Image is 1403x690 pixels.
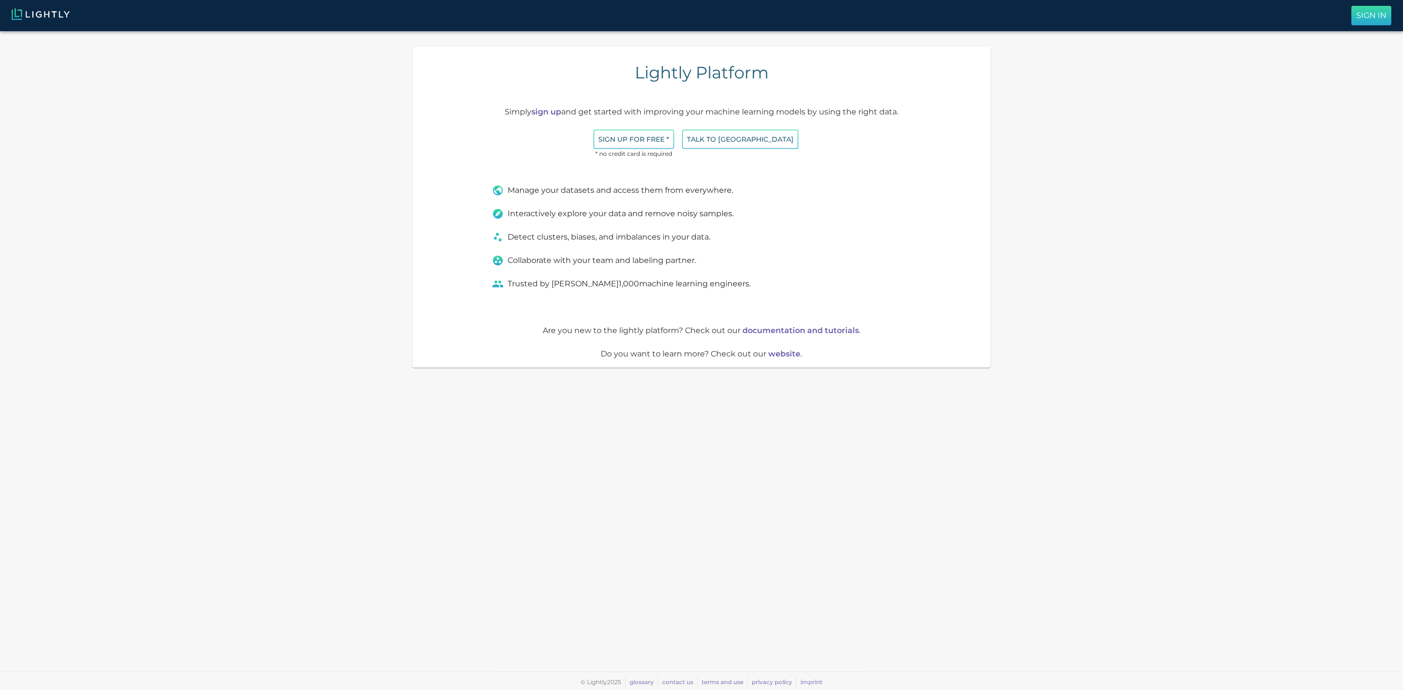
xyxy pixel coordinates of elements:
span: * no credit card is required [593,149,674,159]
p: Sign In [1356,10,1386,21]
a: privacy policy [752,678,792,686]
p: Are you new to the lightly platform? Check out our . [468,325,935,336]
a: sign up [531,107,561,116]
a: Sign up for free * [593,134,674,144]
div: Manage your datasets and access them from everywhere. [492,185,911,196]
a: terms and use [701,678,743,686]
div: Trusted by [PERSON_NAME] 1,000 machine learning engineers. [492,278,911,290]
a: contact us [662,678,693,686]
button: Sign In [1351,6,1391,25]
img: Lightly [12,8,70,20]
a: imprint [800,678,822,686]
a: Talk to [GEOGRAPHIC_DATA] [682,134,798,144]
button: Sign up for free * [593,130,674,149]
a: glossary [629,678,654,686]
button: Talk to [GEOGRAPHIC_DATA] [682,130,798,149]
div: Interactively explore your data and remove noisy samples. [492,208,911,220]
a: documentation and tutorials [742,326,859,335]
div: Collaborate with your team and labeling partner. [492,255,911,266]
p: Do you want to learn more? Check out our . [468,348,935,360]
span: © Lightly 2025 [581,678,621,686]
p: Simply and get started with improving your machine learning models by using the right data. [468,106,935,118]
a: website [768,349,800,358]
div: Detect clusters, biases, and imbalances in your data. [492,231,911,243]
h4: Lightly Platform [635,62,769,83]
